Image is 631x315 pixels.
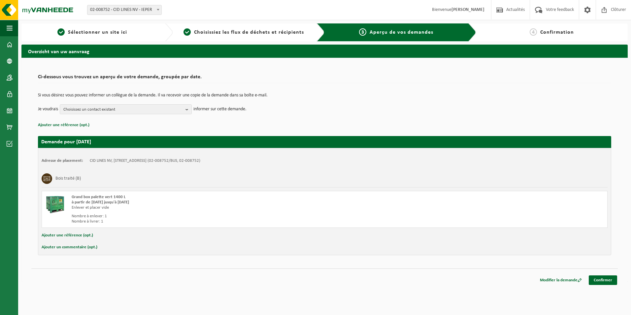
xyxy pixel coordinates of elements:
[530,28,537,36] span: 4
[540,30,574,35] span: Confirmation
[38,93,611,98] p: Si vous désirez vous pouvez informer un collègue de la demande. Il va recevoir une copie de la de...
[38,121,89,129] button: Ajouter une référence (opt.)
[38,74,611,83] h2: Ci-dessous vous trouvez un aperçu de votre demande, groupée par date.
[72,214,351,219] div: Nombre à enlever: 1
[87,5,161,15] span: 02-008752 - CID LINES NV - IEPER
[21,45,628,57] h2: Overzicht van uw aanvraag
[68,30,127,35] span: Sélectionner un site ici
[55,173,81,184] h3: Bois traité (B)
[72,205,351,210] div: Enlever et placer vide
[57,28,65,36] span: 1
[176,28,311,36] a: 2Choisissiez les flux de déchets et récipients
[42,243,97,252] button: Ajouter un commentaire (opt.)
[25,28,160,36] a: 1Sélectionner un site ici
[42,231,93,240] button: Ajouter une référence (opt.)
[72,195,126,199] span: Grand box palette vert 1400 L
[87,5,162,15] span: 02-008752 - CID LINES NV - IEPER
[370,30,433,35] span: Aperçu de vos demandes
[589,275,617,285] a: Confirmer
[359,28,366,36] span: 3
[72,200,129,204] strong: à partir de [DATE] jusqu'à [DATE]
[72,219,351,224] div: Nombre à livrer: 1
[193,104,247,114] p: informer sur cette demande.
[41,139,91,145] strong: Demande pour [DATE]
[63,105,183,115] span: Choisissez un contact existant
[451,7,484,12] strong: [PERSON_NAME]
[535,275,587,285] a: Modifier la demande
[38,104,58,114] p: Je voudrais
[42,158,83,163] strong: Adresse de placement:
[60,104,192,114] button: Choisissez un contact existant
[90,158,200,163] td: CID LINES NV, [STREET_ADDRESS] (02-008752/BUS, 02-008752)
[183,28,191,36] span: 2
[194,30,304,35] span: Choisissiez les flux de déchets et récipients
[45,194,65,214] img: PB-HB-1400-HPE-GN-01.png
